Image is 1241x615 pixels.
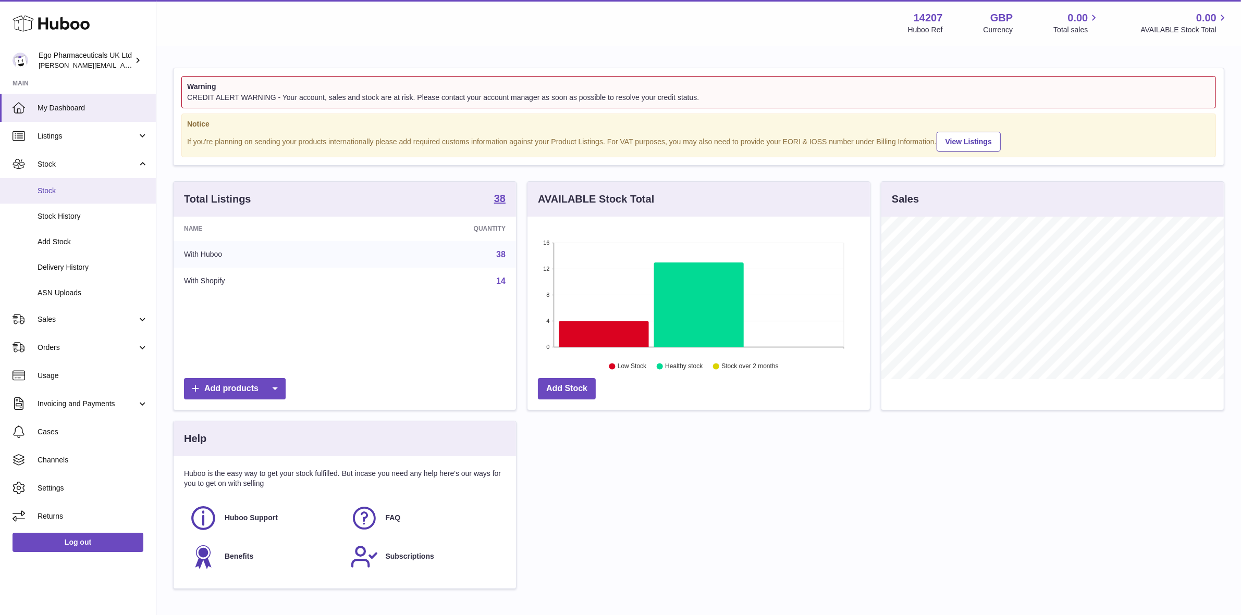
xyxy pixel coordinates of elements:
[38,262,148,272] span: Delivery History
[358,217,516,241] th: Quantity
[184,432,206,446] h3: Help
[38,483,148,493] span: Settings
[350,543,501,571] a: Subscriptions
[38,371,148,381] span: Usage
[187,119,1210,129] strong: Notice
[225,513,278,523] span: Huboo Support
[13,53,28,68] img: jane.bates@egopharm.com
[174,268,358,295] td: With Shopify
[990,11,1013,25] strong: GBP
[38,399,137,409] span: Invoicing and Payments
[38,427,148,437] span: Cases
[908,25,943,35] div: Huboo Ref
[496,277,506,285] a: 14
[1196,11,1217,25] span: 0.00
[984,25,1013,35] div: Currency
[1053,11,1100,35] a: 0.00 Total sales
[721,363,778,370] text: Stock over 2 months
[189,543,340,571] a: Benefits
[39,51,132,70] div: Ego Pharmaceuticals UK Ltd
[184,192,251,206] h3: Total Listings
[494,193,506,206] a: 38
[38,103,148,113] span: My Dashboard
[38,511,148,521] span: Returns
[189,504,340,532] a: Huboo Support
[1140,11,1228,35] a: 0.00 AVAILABLE Stock Total
[38,131,137,141] span: Listings
[38,159,137,169] span: Stock
[350,504,501,532] a: FAQ
[665,363,703,370] text: Healthy stock
[1140,25,1228,35] span: AVAILABLE Stock Total
[38,455,148,465] span: Channels
[914,11,943,25] strong: 14207
[39,61,265,69] span: [PERSON_NAME][EMAIL_ADDRESS][PERSON_NAME][DOMAIN_NAME]
[184,469,506,488] p: Huboo is the easy way to get your stock fulfilled. But incase you need any help here's our ways f...
[38,343,137,353] span: Orders
[38,315,137,324] span: Sales
[386,513,401,523] span: FAQ
[538,378,596,399] a: Add Stock
[546,292,549,298] text: 8
[225,551,253,561] span: Benefits
[1053,25,1100,35] span: Total sales
[386,551,434,561] span: Subscriptions
[543,266,549,272] text: 12
[892,192,919,206] h3: Sales
[1068,11,1088,25] span: 0.00
[538,192,654,206] h3: AVAILABLE Stock Total
[546,344,549,350] text: 0
[494,193,506,204] strong: 38
[38,288,148,298] span: ASN Uploads
[187,82,1210,92] strong: Warning
[174,241,358,268] td: With Huboo
[187,131,1210,152] div: If you're planning on sending your products internationally please add required customs informati...
[187,93,1210,103] div: CREDIT ALERT WARNING - Your account, sales and stock are at risk. Please contact your account man...
[38,211,148,221] span: Stock History
[543,240,549,246] text: 16
[546,318,549,324] text: 4
[174,217,358,241] th: Name
[38,186,148,196] span: Stock
[184,378,286,399] a: Add products
[618,363,647,370] text: Low Stock
[937,132,1001,152] a: View Listings
[38,237,148,247] span: Add Stock
[13,533,143,551] a: Log out
[496,250,506,259] a: 38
